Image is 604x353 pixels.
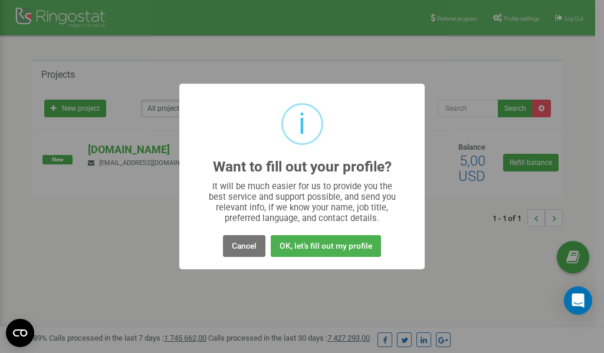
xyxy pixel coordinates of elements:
h2: Want to fill out your profile? [213,159,392,175]
div: Open Intercom Messenger [564,286,592,315]
button: Cancel [223,235,265,257]
button: Open CMP widget [6,319,34,347]
div: i [298,105,306,143]
button: OK, let's fill out my profile [271,235,381,257]
div: It will be much easier for us to provide you the best service and support possible, and send you ... [203,181,402,223]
